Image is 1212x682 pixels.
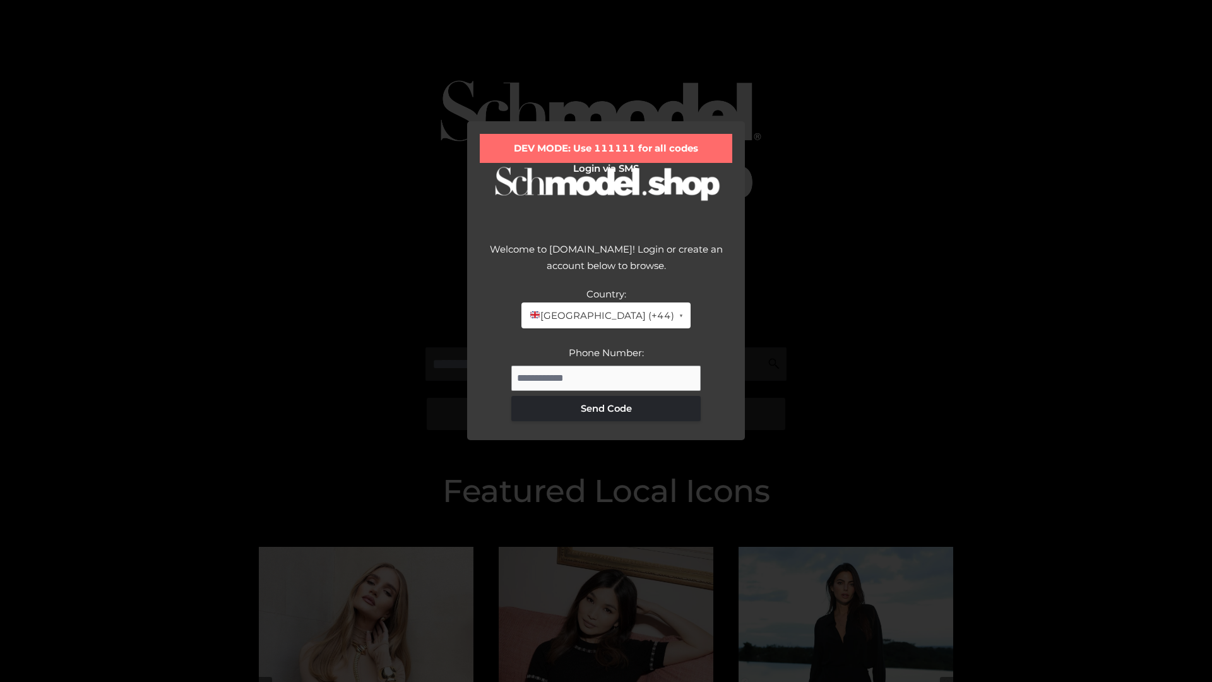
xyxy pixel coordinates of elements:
[530,310,540,320] img: 🇬🇧
[511,396,701,421] button: Send Code
[586,288,626,300] label: Country:
[569,347,644,359] label: Phone Number:
[480,241,732,286] div: Welcome to [DOMAIN_NAME]! Login or create an account below to browse.
[529,308,674,324] span: [GEOGRAPHIC_DATA] (+44)
[480,134,732,163] div: DEV MODE: Use 111111 for all codes
[480,163,732,174] h2: Login via SMS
